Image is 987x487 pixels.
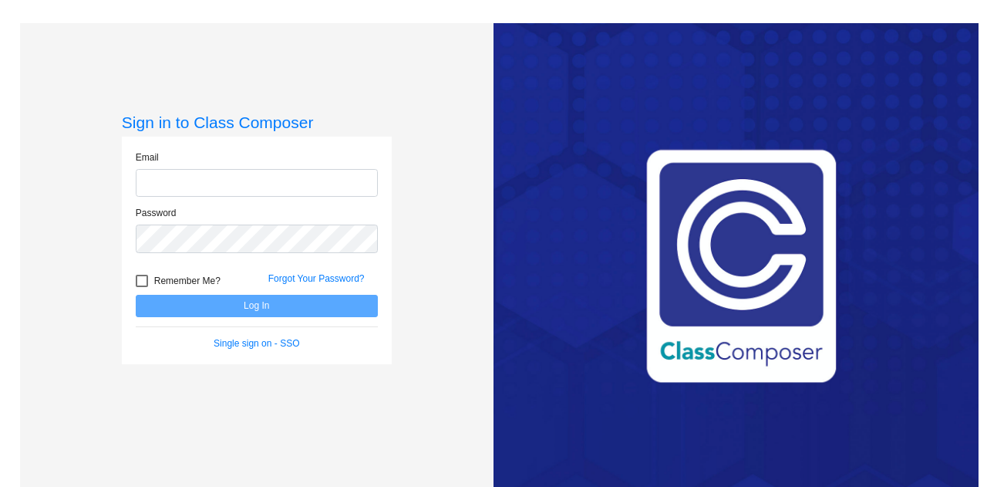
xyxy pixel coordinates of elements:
label: Email [136,150,159,164]
span: Remember Me? [154,272,221,290]
a: Forgot Your Password? [268,273,365,284]
h3: Sign in to Class Composer [122,113,392,132]
label: Password [136,206,177,220]
a: Single sign on - SSO [214,338,299,349]
button: Log In [136,295,378,317]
